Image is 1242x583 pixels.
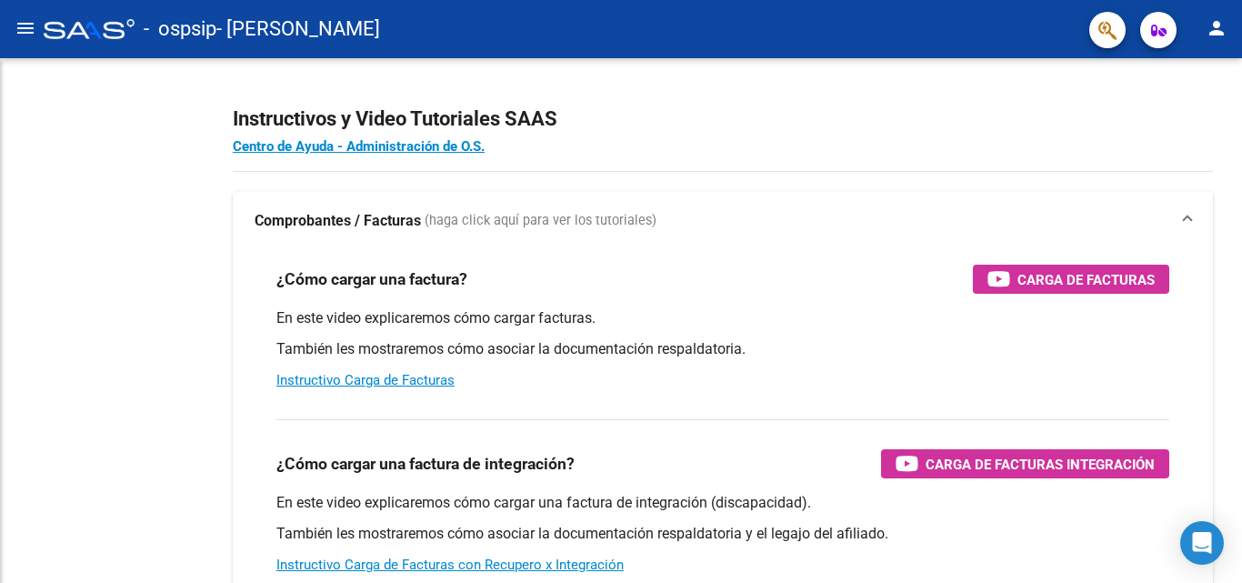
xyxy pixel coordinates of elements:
[425,211,656,231] span: (haga click aquí para ver los tutoriales)
[881,449,1169,478] button: Carga de Facturas Integración
[233,192,1213,250] mat-expansion-panel-header: Comprobantes / Facturas (haga click aquí para ver los tutoriales)
[233,102,1213,136] h2: Instructivos y Video Tutoriales SAAS
[276,557,624,573] a: Instructivo Carga de Facturas con Recupero x Integración
[255,211,421,231] strong: Comprobantes / Facturas
[1206,17,1227,39] mat-icon: person
[1017,268,1155,291] span: Carga de Facturas
[276,372,455,388] a: Instructivo Carga de Facturas
[973,265,1169,294] button: Carga de Facturas
[276,308,1169,328] p: En este video explicaremos cómo cargar facturas.
[926,453,1155,476] span: Carga de Facturas Integración
[276,266,467,292] h3: ¿Cómo cargar una factura?
[276,339,1169,359] p: También les mostraremos cómo asociar la documentación respaldatoria.
[15,17,36,39] mat-icon: menu
[144,9,216,49] span: - ospsip
[276,524,1169,544] p: También les mostraremos cómo asociar la documentación respaldatoria y el legajo del afiliado.
[216,9,380,49] span: - [PERSON_NAME]
[276,451,575,477] h3: ¿Cómo cargar una factura de integración?
[276,493,1169,513] p: En este video explicaremos cómo cargar una factura de integración (discapacidad).
[233,138,485,155] a: Centro de Ayuda - Administración de O.S.
[1180,521,1224,565] div: Open Intercom Messenger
